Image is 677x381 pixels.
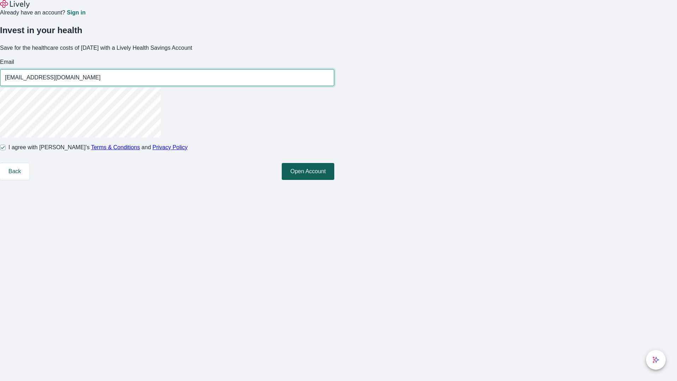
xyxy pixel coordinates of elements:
[91,144,140,150] a: Terms & Conditions
[282,163,334,180] button: Open Account
[67,10,85,16] a: Sign in
[646,350,666,370] button: chat
[153,144,188,150] a: Privacy Policy
[8,143,188,152] span: I agree with [PERSON_NAME]’s and
[652,356,659,363] svg: Lively AI Assistant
